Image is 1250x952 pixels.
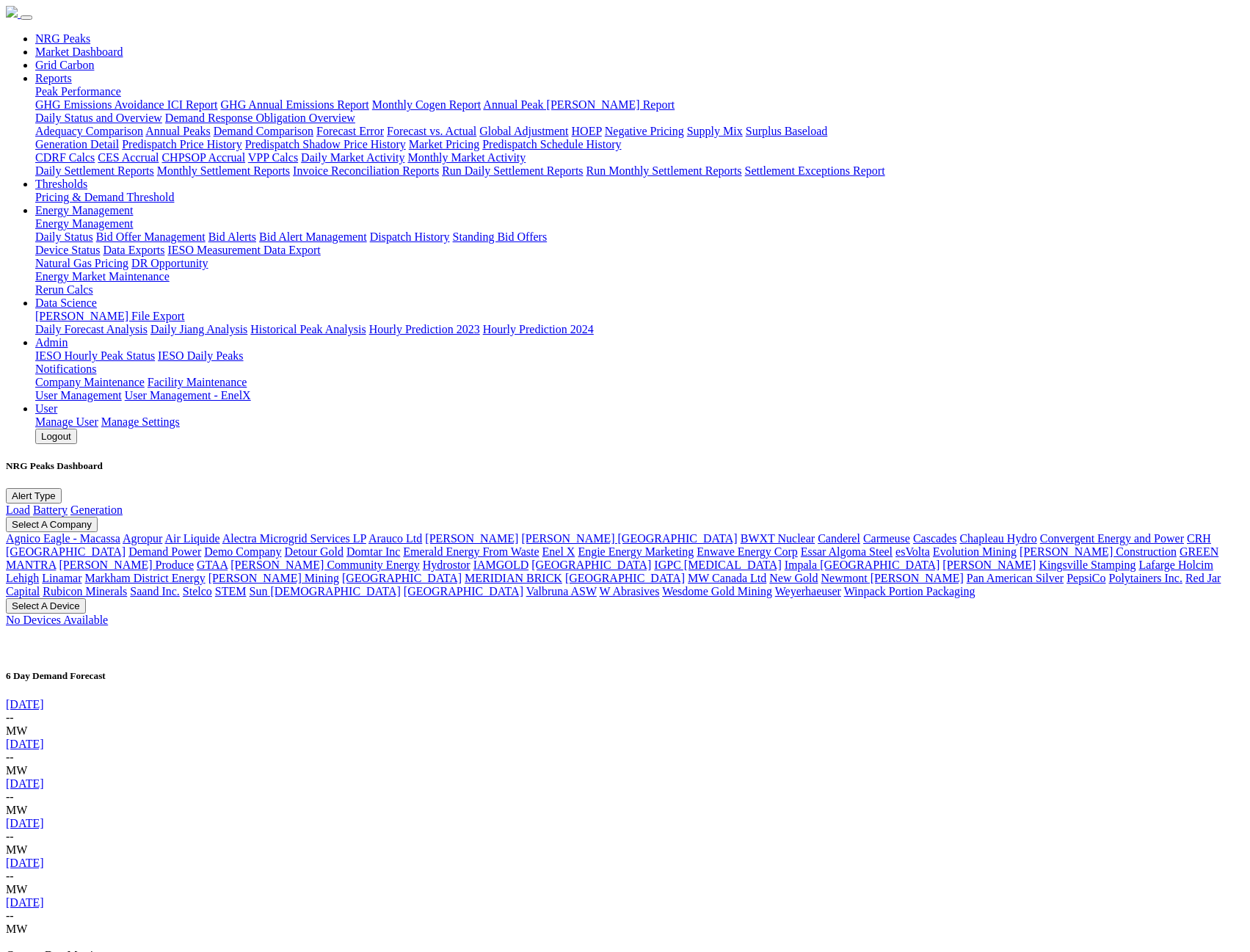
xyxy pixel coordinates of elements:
[35,138,119,150] a: Generation Detail
[35,310,185,322] a: [PERSON_NAME] File Export
[942,559,1036,571] a: [PERSON_NAME]
[43,585,127,597] a: Rubicon Minerals
[542,545,575,558] a: Enel X
[131,257,208,269] a: DR Opportunity
[404,585,523,597] a: [GEOGRAPHIC_DATA]
[35,59,94,71] a: Grid Carbon
[35,415,98,428] a: Manage User
[35,164,154,177] a: Daily Settlement Reports
[6,777,44,790] a: [DATE]
[479,125,568,137] a: Global Adjustment
[483,98,675,111] a: Annual Peak [PERSON_NAME] Report
[369,323,480,335] a: Hourly Prediction 2023
[933,545,1017,558] a: Evolution Mining
[1067,572,1105,584] a: PepsiCo
[130,585,180,597] a: Saand Inc.
[285,545,344,558] a: Detour Gold
[368,532,422,545] a: Arauco Ltd
[697,545,797,558] a: Enwave Energy Corp
[801,545,893,558] a: Essar Algoma Steel
[6,923,1244,936] div: MW
[6,738,44,750] a: [DATE]
[745,164,885,177] a: Settlement Exceptions Report
[785,559,940,571] a: Impala [GEOGRAPHIC_DATA]
[895,545,930,558] a: esVolta
[913,532,957,545] a: Cascades
[35,85,121,98] a: Peak Performance
[578,545,694,558] a: Engie Energy Marketing
[125,389,251,401] a: User Management - EnelX
[6,614,108,626] a: No Devices Available
[1020,545,1177,558] a: [PERSON_NAME] Construction
[6,670,1244,682] h5: 6 Day Demand Forecast
[6,843,1244,857] div: MW
[35,389,122,401] a: User Management
[35,112,162,124] a: Daily Status and Overview
[6,598,86,614] button: Select A Device
[6,6,18,18] img: NRGPeaks.png
[42,572,81,584] a: Linamar
[161,151,245,164] a: CHPSOP Accrual
[150,323,247,335] a: Daily Jiang Analysis
[370,230,450,243] a: Dispatch History
[6,764,1244,777] div: MW
[128,545,201,558] a: Demand Power
[35,270,170,283] a: Energy Market Maintenance
[818,532,860,545] a: Canderel
[35,244,100,256] a: Device Status
[6,883,1244,896] div: MW
[35,72,72,84] a: Reports
[769,572,818,584] a: New Gold
[164,532,219,545] a: Air Liquide
[687,125,743,137] a: Supply Mix
[372,98,481,111] a: Monthly Cogen Report
[70,504,123,516] a: Generation
[453,230,548,243] a: Standing Bid Offers
[425,532,518,545] a: [PERSON_NAME]
[586,164,742,177] a: Run Monthly Settlement Reports
[12,490,56,501] span: Alert Type
[821,572,964,584] a: Newmont [PERSON_NAME]
[6,698,44,711] a: [DATE]
[33,504,68,516] a: Battery
[167,244,320,256] a: IESO Measurement Data Export
[250,585,401,597] a: Sun [DEMOGRAPHIC_DATA]
[35,32,90,45] a: NRG Peaks
[101,415,180,428] a: Manage Settings
[6,830,1244,843] div: --
[301,151,404,164] a: Daily Market Activity
[6,909,1244,923] div: --
[248,151,298,164] a: VPP Calcs
[1040,532,1184,545] a: Convergent Energy and Power
[465,572,562,584] a: MERIDIAN BRICK
[6,504,30,516] a: Load
[6,488,62,504] button: Alert Type
[6,751,1244,764] div: --
[746,125,828,137] a: Surplus Baseload
[6,532,120,545] a: Agnico Eagle - Macassa
[688,572,766,584] a: MW Canada Ltd
[85,572,206,584] a: Markham District Energy
[531,559,651,571] a: [GEOGRAPHIC_DATA]
[165,112,355,124] a: Demand Response Obligation Overview
[35,217,133,230] a: Energy Management
[293,164,439,177] a: Invoice Reconciliation Reports
[863,532,910,545] a: Carmeuse
[483,323,594,335] a: Hourly Prediction 2024
[208,572,339,584] a: [PERSON_NAME] Mining
[35,204,133,217] a: Energy Management
[565,572,685,584] a: [GEOGRAPHIC_DATA]
[35,349,155,362] a: IESO Hourly Peak Status
[605,125,684,137] a: Negative Pricing
[6,460,1244,472] h5: NRG Peaks Dashboard
[12,600,80,611] span: Select A Device
[959,532,1036,545] a: Chapleau Hydro
[967,572,1064,584] a: Pan American Silver
[250,323,366,335] a: Historical Peak Analysis
[600,585,660,597] a: W Abrasives
[148,376,247,388] a: Facility Maintenance
[6,804,1244,817] div: MW
[35,98,218,111] a: GHG Emissions Avoidance ICI Report
[122,138,242,150] a: Predispatch Price History
[741,532,815,545] a: BWXT Nuclear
